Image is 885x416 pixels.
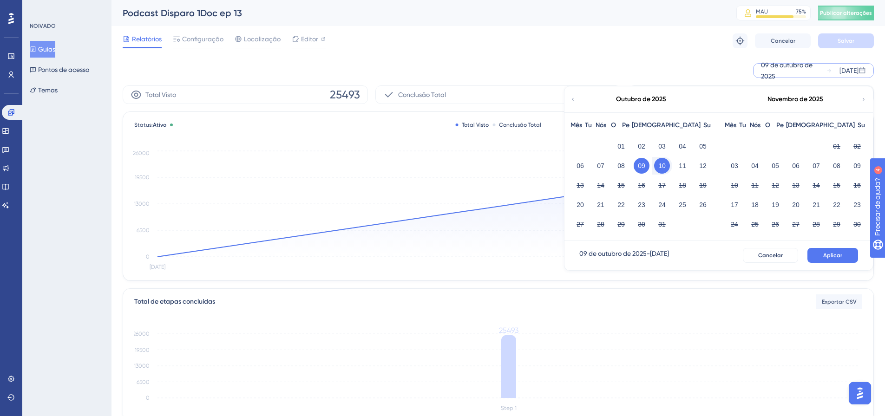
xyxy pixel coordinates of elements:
[596,121,606,129] font: Nós
[137,227,150,234] tspan: 6500
[675,158,690,174] button: 11
[772,221,779,228] font: 26
[767,197,783,213] button: 19
[807,248,858,263] button: Aplicar
[776,121,784,129] font: Pe
[38,86,58,94] font: Temas
[137,379,150,385] tspan: 6500
[134,122,153,128] font: Status:
[772,182,779,189] font: 12
[593,216,609,232] button: 28
[658,221,666,228] font: 31
[743,248,798,263] button: Cancelar
[849,216,865,232] button: 30
[654,177,670,193] button: 17
[767,177,783,193] button: 12
[755,33,811,48] button: Cancelar
[22,4,80,11] font: Precisar de ajuda?
[695,177,711,193] button: 19
[634,138,649,154] button: 02
[703,121,711,129] font: Su
[786,121,855,129] font: [DEMOGRAPHIC_DATA]
[153,122,166,128] font: Ativo
[758,252,783,259] font: Cancelar
[613,197,629,213] button: 22
[849,197,865,213] button: 23
[699,182,707,189] font: 19
[675,197,690,213] button: 25
[647,250,650,257] font: -
[833,182,840,189] font: 15
[695,158,711,174] button: 12
[849,158,865,174] button: 09
[788,158,804,174] button: 06
[622,121,629,129] font: Pe
[813,221,820,228] font: 28
[617,201,625,208] font: 22
[833,143,840,150] font: 01
[462,122,489,128] font: Total Visto
[731,182,738,189] font: 10
[792,162,800,169] font: 06
[818,6,874,20] button: Publicar alterações
[761,61,813,80] font: 09 de outubro de 2025
[613,138,629,154] button: 01
[833,221,840,228] font: 29
[499,326,518,335] tspan: 25493
[751,201,759,208] font: 18
[823,252,842,259] font: Aplicar
[654,158,670,174] button: 10
[822,299,857,305] font: Exportar CSV
[767,216,783,232] button: 26
[617,162,625,169] font: 08
[788,177,804,193] button: 13
[802,8,806,15] font: %
[813,201,820,208] font: 21
[38,45,55,53] font: Guias
[725,121,736,129] font: Mês
[301,35,318,43] font: Editor
[634,158,649,174] button: 09
[731,221,738,228] font: 24
[829,197,845,213] button: 22
[132,35,162,43] font: Relatórios
[839,67,859,74] font: [DATE]
[788,197,804,213] button: 20
[853,201,861,208] font: 23
[853,162,861,169] font: 09
[86,6,89,11] font: 4
[611,121,616,129] font: O
[731,162,738,169] font: 03
[792,201,800,208] font: 20
[679,162,686,169] font: 11
[833,162,840,169] font: 08
[767,95,823,103] font: Novembro de 2025
[747,177,763,193] button: 11
[772,201,779,208] font: 19
[616,95,666,103] font: Outubro de 2025
[30,23,56,29] font: NOIVADO
[654,197,670,213] button: 24
[727,177,742,193] button: 10
[756,8,768,15] font: MAU
[658,201,666,208] font: 24
[638,143,645,150] font: 02
[330,88,360,101] font: 25493
[585,121,592,129] font: Tu
[853,221,861,228] font: 30
[133,331,150,337] tspan: 26000
[597,162,604,169] font: 07
[727,197,742,213] button: 17
[808,177,824,193] button: 14
[675,138,690,154] button: 04
[679,182,686,189] font: 18
[499,122,541,128] font: Conclusão Total
[182,35,223,43] font: Configuração
[699,162,707,169] font: 12
[597,182,604,189] font: 14
[788,216,804,232] button: 27
[829,138,845,154] button: 01
[579,250,647,257] font: 09 de outubro de 2025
